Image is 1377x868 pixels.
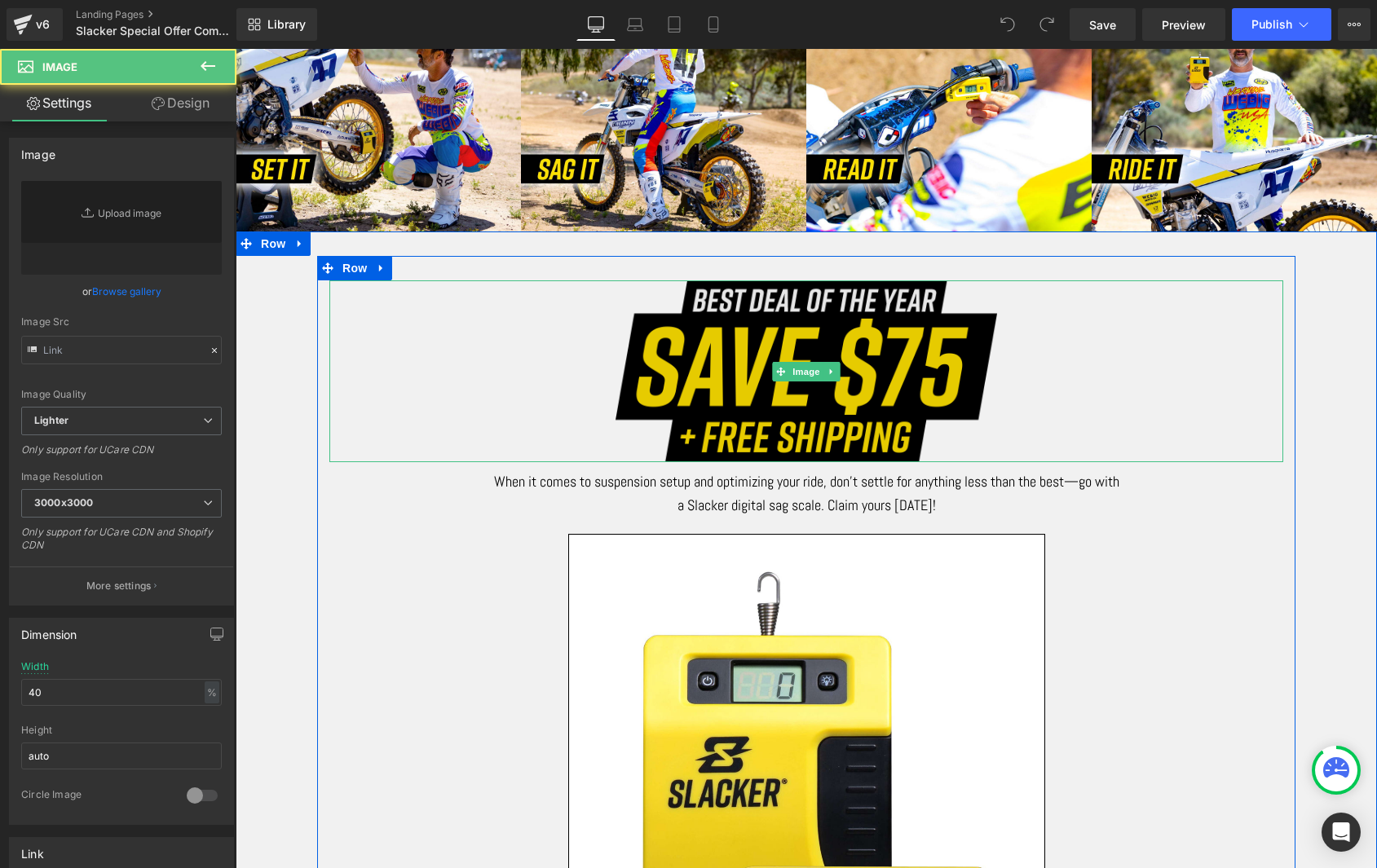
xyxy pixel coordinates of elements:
a: Design [121,85,240,121]
span: Row [103,207,135,231]
a: Mobile [694,8,733,41]
span: Row [21,183,54,207]
a: Preview [1142,8,1225,41]
span: Library [267,17,306,32]
a: Expand / Collapse [135,207,157,231]
a: New Library [236,8,317,41]
div: Image Quality [21,389,222,400]
div: v6 [33,14,53,35]
p: When it comes to suspension setup and optimizing your ride, don’t settle for anything less than t... [257,421,885,469]
a: Laptop [616,8,655,41]
div: Open Intercom Messenger [1322,813,1361,852]
button: Undo [991,8,1024,41]
span: Image [554,313,588,333]
button: More settings [10,566,233,605]
a: Desktop [576,8,616,41]
div: Circle Image [21,788,170,805]
button: More [1338,8,1370,41]
div: Only support for UCare CDN and Shopify CDN [21,526,222,562]
a: Expand / Collapse [588,313,605,333]
div: Image Resolution [21,471,222,482]
a: Tablet [655,8,694,41]
input: auto [21,742,222,769]
span: Image [42,60,77,73]
b: Lighter [34,414,68,426]
div: Image [21,139,55,161]
div: Height [21,725,222,736]
span: Publish [1251,18,1292,31]
div: or [21,283,222,300]
span: Preview [1162,16,1206,33]
span: Slacker Special Offer Combo - Save Up To $90 [76,24,232,37]
span: Save [1089,16,1116,33]
div: Only support for UCare CDN [21,443,222,467]
a: Browse gallery [92,277,161,306]
div: Width [21,661,49,672]
a: Landing Pages [76,8,263,21]
button: Publish [1232,8,1331,41]
a: Expand / Collapse [54,183,75,207]
input: auto [21,679,222,706]
p: More settings [86,579,152,593]
div: Dimension [21,619,77,641]
button: Redo [1031,8,1063,41]
div: Link [21,838,44,861]
div: Image Src [21,316,222,328]
b: 3000x3000 [34,496,93,509]
a: v6 [7,8,63,41]
div: % [205,681,219,703]
input: Link [21,336,222,364]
